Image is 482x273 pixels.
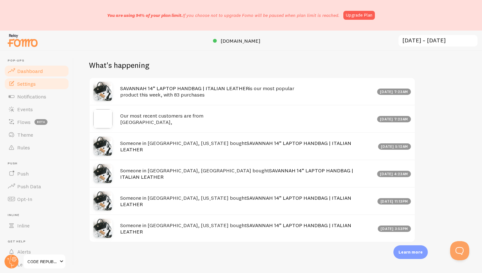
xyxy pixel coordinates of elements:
div: Learn more [393,245,428,259]
p: Learn more [398,249,423,255]
div: [DATE] 7:23am [377,116,411,122]
h4: Someone in [GEOGRAPHIC_DATA], [US_STATE] bought [120,140,374,153]
h4: Our most recent customers are from [GEOGRAPHIC_DATA], [120,112,373,126]
div: [DATE] 4:23am [377,171,411,177]
span: beta [34,119,47,125]
span: Inline [17,222,30,229]
a: SAVANNAH 14” LAPTOP HANDBAG | ITALIAN LEATHER [120,195,351,208]
span: Dashboard [17,68,43,74]
a: Opt-In [4,193,69,205]
a: Inline [4,219,69,232]
span: Theme [17,132,33,138]
a: Rules [4,141,69,154]
a: Settings [4,77,69,90]
a: Dashboard [4,65,69,77]
a: Alerts [4,245,69,258]
span: Get Help [8,240,69,244]
span: Pop-ups [8,59,69,63]
span: Inline [8,213,69,217]
h4: is our most popular product this week, with 83 purchases [120,85,373,98]
a: SAVANNAH 14” LAPTOP HANDBAG | ITALIAN LEATHER [120,85,249,91]
div: [DATE] 7:23am [377,89,411,95]
a: SAVANNAH 14” LAPTOP HANDBAG | ITALIAN LEATHER [120,140,351,153]
span: Push Data [17,183,41,190]
iframe: Help Scout Beacon - Open [450,241,469,260]
span: CODE REPUBLIC [27,258,58,265]
h4: Someone in [GEOGRAPHIC_DATA], [US_STATE] bought [120,222,374,235]
img: fomo-relay-logo-orange.svg [7,32,39,48]
a: CODE REPUBLIC [23,254,66,269]
span: Push [17,170,29,177]
a: Push Data [4,180,69,193]
span: Events [17,106,33,112]
a: Upgrade Plan [343,11,375,20]
a: Notifications [4,90,69,103]
span: Alerts [17,248,31,255]
h4: Someone in [GEOGRAPHIC_DATA], [GEOGRAPHIC_DATA] bought [120,167,373,180]
a: Flows beta [4,116,69,128]
div: [DATE] 11:13pm [377,198,411,205]
a: SAVANNAH 14” LAPTOP HANDBAG | ITALIAN LEATHER [120,167,353,180]
a: SAVANNAH 14” LAPTOP HANDBAG | ITALIAN LEATHER [120,222,351,235]
span: Notifications [17,93,46,100]
h2: What's happening [89,60,149,70]
a: Push [4,167,69,180]
div: [DATE] 5:12am [378,143,411,150]
span: Flows [17,119,31,125]
span: You are using 94% of your plan limit. [107,12,183,18]
span: Push [8,162,69,166]
a: Theme [4,128,69,141]
div: [DATE] 3:53pm [378,226,411,232]
span: Rules [17,144,30,151]
p: If you choose not to upgrade Fomo will be paused when plan limit is reached. [107,12,340,18]
h4: Someone in [GEOGRAPHIC_DATA], [US_STATE] bought [120,195,374,208]
span: Opt-In [17,196,32,202]
span: Settings [17,81,36,87]
a: Events [4,103,69,116]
